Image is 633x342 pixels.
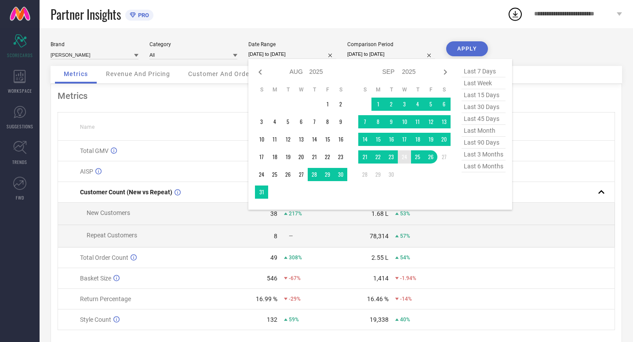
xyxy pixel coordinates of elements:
[255,115,268,128] td: Sun Aug 03 2025
[7,52,33,58] span: SCORECARDS
[80,168,93,175] span: AISP
[321,98,334,111] td: Fri Aug 01 2025
[358,150,371,164] td: Sun Sep 21 2025
[80,295,131,302] span: Return Percentage
[385,115,398,128] td: Tue Sep 09 2025
[371,86,385,93] th: Monday
[270,210,277,217] div: 38
[136,12,149,18] span: PRO
[462,149,506,160] span: last 3 months
[321,115,334,128] td: Fri Aug 08 2025
[400,317,410,323] span: 40%
[295,115,308,128] td: Wed Aug 06 2025
[373,275,389,282] div: 1,414
[400,275,416,281] span: -1.94%
[270,254,277,261] div: 49
[462,113,506,125] span: last 45 days
[16,194,24,201] span: FWD
[255,67,266,77] div: Previous month
[411,98,424,111] td: Thu Sep 04 2025
[295,86,308,93] th: Wednesday
[462,65,506,77] span: last 7 days
[281,133,295,146] td: Tue Aug 12 2025
[385,86,398,93] th: Tuesday
[295,168,308,181] td: Wed Aug 27 2025
[462,160,506,172] span: last 6 months
[267,275,277,282] div: 546
[289,296,301,302] span: -29%
[398,115,411,128] td: Wed Sep 10 2025
[507,6,523,22] div: Open download list
[8,87,32,94] span: WORKSPACE
[424,115,437,128] td: Fri Sep 12 2025
[334,86,347,93] th: Saturday
[87,209,130,216] span: New Customers
[358,115,371,128] td: Sun Sep 07 2025
[289,211,302,217] span: 217%
[411,86,424,93] th: Thursday
[371,254,389,261] div: 2.55 L
[437,133,451,146] td: Sat Sep 20 2025
[385,133,398,146] td: Tue Sep 16 2025
[371,210,389,217] div: 1.68 L
[424,98,437,111] td: Fri Sep 05 2025
[281,86,295,93] th: Tuesday
[437,86,451,93] th: Saturday
[411,133,424,146] td: Thu Sep 18 2025
[268,115,281,128] td: Mon Aug 04 2025
[149,41,237,47] div: Category
[371,133,385,146] td: Mon Sep 15 2025
[367,295,389,302] div: 16.46 %
[256,295,277,302] div: 16.99 %
[370,233,389,240] div: 78,314
[385,98,398,111] td: Tue Sep 02 2025
[308,150,321,164] td: Thu Aug 21 2025
[80,124,95,130] span: Name
[370,316,389,323] div: 19,338
[371,168,385,181] td: Mon Sep 29 2025
[321,150,334,164] td: Fri Aug 22 2025
[289,255,302,261] span: 308%
[437,115,451,128] td: Sat Sep 13 2025
[289,317,299,323] span: 59%
[106,70,170,77] span: Revenue And Pricing
[80,254,128,261] span: Total Order Count
[334,115,347,128] td: Sat Aug 09 2025
[188,70,255,77] span: Customer And Orders
[358,133,371,146] td: Sun Sep 14 2025
[462,89,506,101] span: last 15 days
[440,67,451,77] div: Next month
[255,150,268,164] td: Sun Aug 17 2025
[64,70,88,77] span: Metrics
[400,233,410,239] span: 57%
[334,150,347,164] td: Sat Aug 23 2025
[462,101,506,113] span: last 30 days
[268,150,281,164] td: Mon Aug 18 2025
[80,275,111,282] span: Basket Size
[334,98,347,111] td: Sat Aug 02 2025
[321,86,334,93] th: Friday
[7,123,33,130] span: SUGGESTIONS
[87,232,137,239] span: Repeat Customers
[295,133,308,146] td: Wed Aug 13 2025
[281,150,295,164] td: Tue Aug 19 2025
[334,168,347,181] td: Sat Aug 30 2025
[248,41,336,47] div: Date Range
[371,150,385,164] td: Mon Sep 22 2025
[424,150,437,164] td: Fri Sep 26 2025
[371,98,385,111] td: Mon Sep 01 2025
[295,150,308,164] td: Wed Aug 20 2025
[248,50,336,59] input: Select date range
[358,168,371,181] td: Sun Sep 28 2025
[400,211,410,217] span: 53%
[398,98,411,111] td: Wed Sep 03 2025
[462,125,506,137] span: last month
[80,147,109,154] span: Total GMV
[424,133,437,146] td: Fri Sep 19 2025
[462,77,506,89] span: last week
[321,168,334,181] td: Fri Aug 29 2025
[274,233,277,240] div: 8
[411,150,424,164] td: Thu Sep 25 2025
[308,133,321,146] td: Thu Aug 14 2025
[289,275,301,281] span: -67%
